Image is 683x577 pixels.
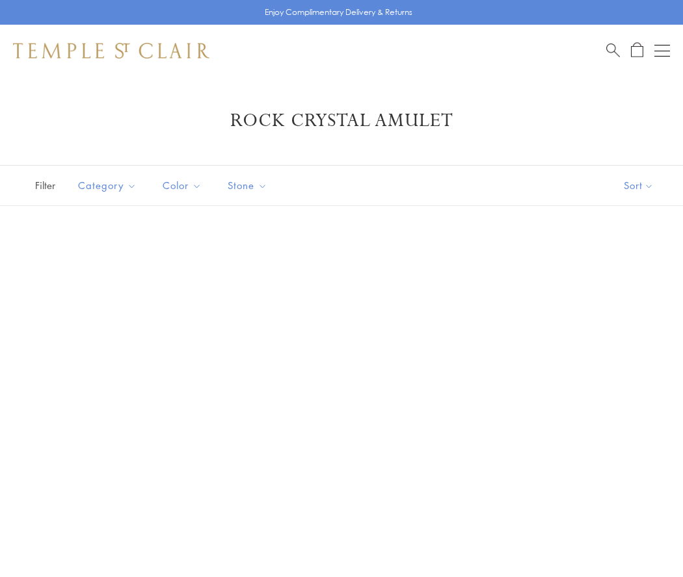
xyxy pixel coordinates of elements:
[595,166,683,205] button: Show sort by
[606,42,620,58] a: Search
[221,177,277,194] span: Stone
[265,6,412,19] p: Enjoy Complimentary Delivery & Returns
[153,171,211,200] button: Color
[68,171,146,200] button: Category
[13,43,209,58] img: Temple St. Clair
[72,177,146,194] span: Category
[631,42,643,58] a: Open Shopping Bag
[156,177,211,194] span: Color
[654,43,670,58] button: Open navigation
[218,171,277,200] button: Stone
[33,109,650,133] h1: Rock Crystal Amulet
